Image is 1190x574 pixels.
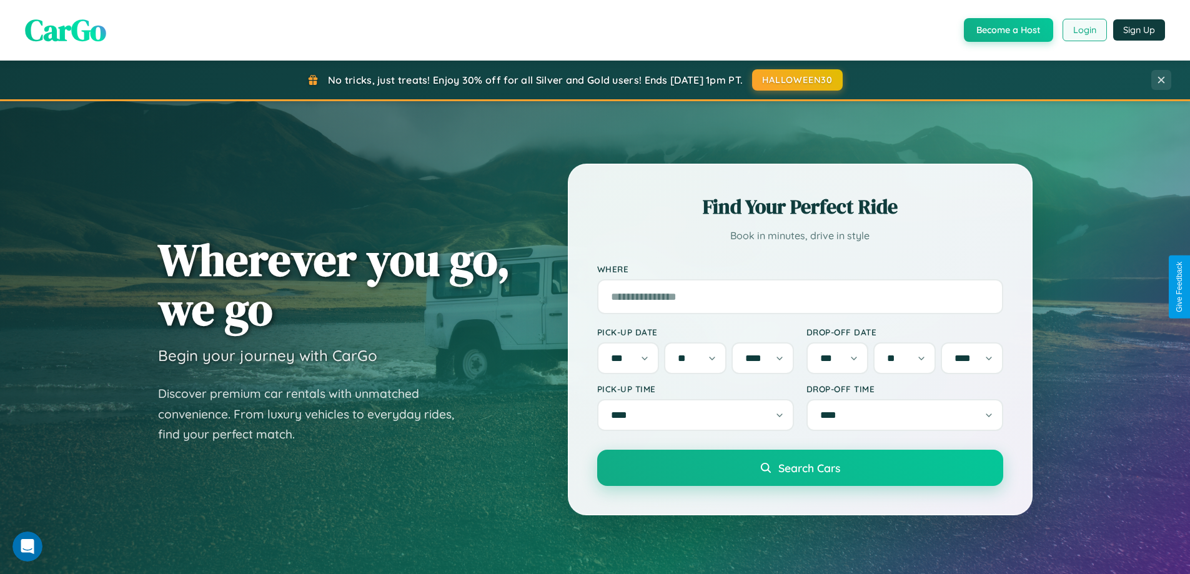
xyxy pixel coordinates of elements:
[597,193,1003,220] h2: Find Your Perfect Ride
[25,9,106,51] span: CarGo
[964,18,1053,42] button: Become a Host
[1175,262,1184,312] div: Give Feedback
[1063,19,1107,41] button: Login
[752,69,843,91] button: HALLOWEEN30
[597,383,794,394] label: Pick-up Time
[1113,19,1165,41] button: Sign Up
[158,346,377,365] h3: Begin your journey with CarGo
[597,227,1003,245] p: Book in minutes, drive in style
[328,74,743,86] span: No tricks, just treats! Enjoy 30% off for all Silver and Gold users! Ends [DATE] 1pm PT.
[597,450,1003,486] button: Search Cars
[158,383,470,445] p: Discover premium car rentals with unmatched convenience. From luxury vehicles to everyday rides, ...
[597,327,794,337] label: Pick-up Date
[12,532,42,562] iframe: Intercom live chat
[778,461,840,475] span: Search Cars
[806,383,1003,394] label: Drop-off Time
[158,235,510,334] h1: Wherever you go, we go
[597,264,1003,274] label: Where
[806,327,1003,337] label: Drop-off Date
